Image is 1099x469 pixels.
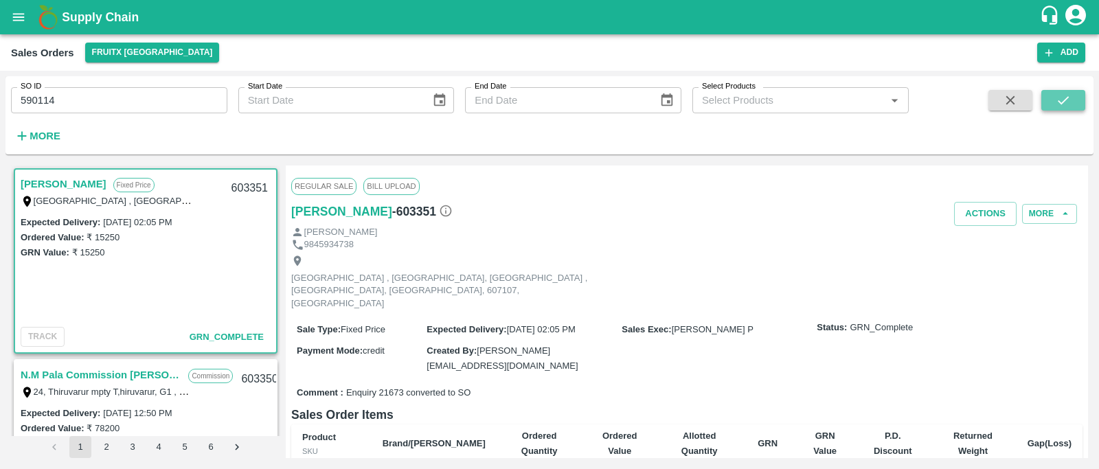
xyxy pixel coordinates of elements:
label: GRN Value: [21,247,69,258]
button: Actions [954,202,1017,226]
b: Brand/[PERSON_NAME] [383,438,486,448]
label: SO ID [21,81,41,92]
b: GRN Value [813,431,837,456]
p: 9845934738 [304,238,354,251]
button: Choose date [427,87,453,113]
label: [DATE] 02:05 PM [103,217,172,227]
button: Open [885,91,903,109]
b: Ordered Value [602,431,637,456]
input: Start Date [238,87,421,113]
img: logo [34,3,62,31]
button: Go to next page [226,436,248,458]
input: Enter SO ID [11,87,227,113]
h6: Sales Order Items [291,405,1083,424]
a: [PERSON_NAME] [291,202,392,221]
div: SKU [302,445,361,457]
b: Product [302,432,336,442]
input: Select Products [696,91,882,109]
b: Allotted Quantity [681,431,718,456]
button: Choose date [654,87,680,113]
button: More [11,124,64,148]
button: page 1 [69,436,91,458]
label: ₹ 15250 [87,232,120,242]
p: [GEOGRAPHIC_DATA] , [GEOGRAPHIC_DATA], [GEOGRAPHIC_DATA] , [GEOGRAPHIC_DATA], [GEOGRAPHIC_DATA], ... [291,272,600,310]
strong: More [30,130,60,141]
b: Ordered Quantity [521,431,558,456]
label: Expected Delivery : [427,324,506,334]
button: Go to page 5 [174,436,196,458]
span: GRN_Complete [190,332,264,342]
button: More [1022,204,1077,224]
label: Sale Type : [297,324,341,334]
b: Gap(Loss) [1028,438,1072,448]
div: customer-support [1039,5,1063,30]
label: ₹ 78200 [87,423,120,433]
label: Expected Delivery : [21,217,100,227]
label: Ordered Value: [21,232,84,242]
button: Go to page 4 [148,436,170,458]
p: [PERSON_NAME] [304,226,378,239]
label: [DATE] 12:50 PM [103,408,172,418]
span: GRN_Complete [850,321,913,334]
button: Go to page 2 [95,436,117,458]
label: [GEOGRAPHIC_DATA] , [GEOGRAPHIC_DATA], [GEOGRAPHIC_DATA] , [GEOGRAPHIC_DATA], [GEOGRAPHIC_DATA], ... [34,195,656,206]
b: Returned Weight [953,431,993,456]
a: Supply Chain [62,8,1039,27]
nav: pagination navigation [41,436,250,458]
label: Status: [817,321,847,334]
button: Add [1037,43,1085,62]
button: Go to page 6 [200,436,222,458]
span: [PERSON_NAME] P [672,324,754,334]
b: Supply Chain [62,10,139,24]
label: Sales Exec : [622,324,671,334]
div: 603350 [233,363,286,396]
div: account of current user [1063,3,1088,32]
span: [DATE] 02:05 PM [507,324,576,334]
b: P.D. Discount [874,431,912,456]
label: ₹ 15250 [72,247,105,258]
label: Ordered Value: [21,423,84,433]
b: GRN [758,438,778,448]
button: Select DC [85,43,220,62]
label: Start Date [248,81,282,92]
div: 603351 [223,172,276,205]
label: Created By : [427,345,477,356]
label: Select Products [702,81,756,92]
span: credit [363,345,385,356]
a: [PERSON_NAME] [21,175,106,193]
span: Bill Upload [363,178,419,194]
p: Commission [188,369,233,383]
div: Sales Orders [11,44,74,62]
p: Fixed Price [113,178,155,192]
span: Enquiry 21673 converted to SO [346,387,471,400]
span: [PERSON_NAME][EMAIL_ADDRESS][DOMAIN_NAME] [427,345,578,371]
button: Go to page 3 [122,436,144,458]
h6: - 603351 [392,202,453,221]
input: End Date [465,87,648,113]
label: 24, Thiruvarur mpty T,hiruvarur, G1 , old bus stand , [GEOGRAPHIC_DATA] -610001, [GEOGRAPHIC_DATA... [34,386,501,397]
span: Regular Sale [291,178,356,194]
label: Expected Delivery : [21,408,100,418]
label: Payment Mode : [297,345,363,356]
button: open drawer [3,1,34,33]
a: N.M Pala Commission [PERSON_NAME] [21,366,181,384]
label: End Date [475,81,506,92]
label: Comment : [297,387,343,400]
span: Fixed Price [341,324,385,334]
